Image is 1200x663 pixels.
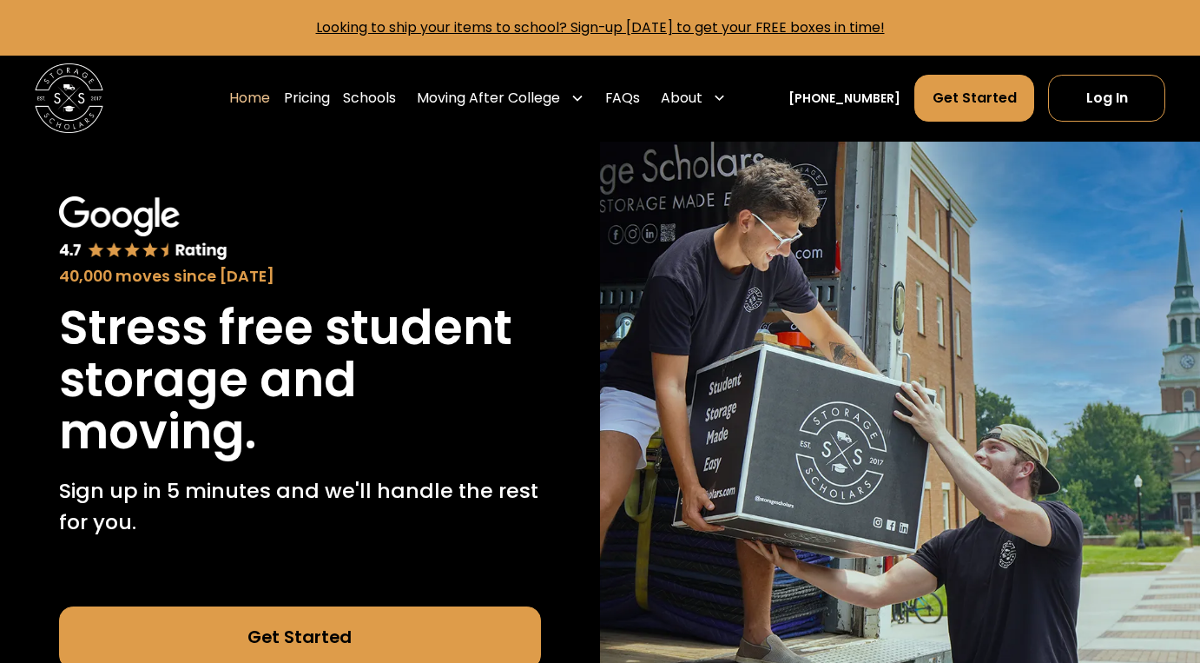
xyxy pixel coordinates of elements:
div: Moving After College [417,88,560,109]
a: Pricing [284,74,330,123]
img: Storage Scholars main logo [35,63,103,132]
h1: Stress free student storage and moving. [59,302,542,458]
a: FAQs [605,74,640,123]
div: About [661,88,702,109]
a: Schools [343,74,396,123]
a: Get Started [914,75,1035,122]
a: Log In [1048,75,1165,122]
a: Home [229,74,270,123]
p: Sign up in 5 minutes and we'll handle the rest for you. [59,475,542,537]
a: Looking to ship your items to school? Sign-up [DATE] to get your FREE boxes in time! [316,17,885,37]
img: Google 4.7 star rating [59,196,228,261]
div: 40,000 moves since [DATE] [59,265,542,288]
a: [PHONE_NUMBER] [788,90,900,108]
